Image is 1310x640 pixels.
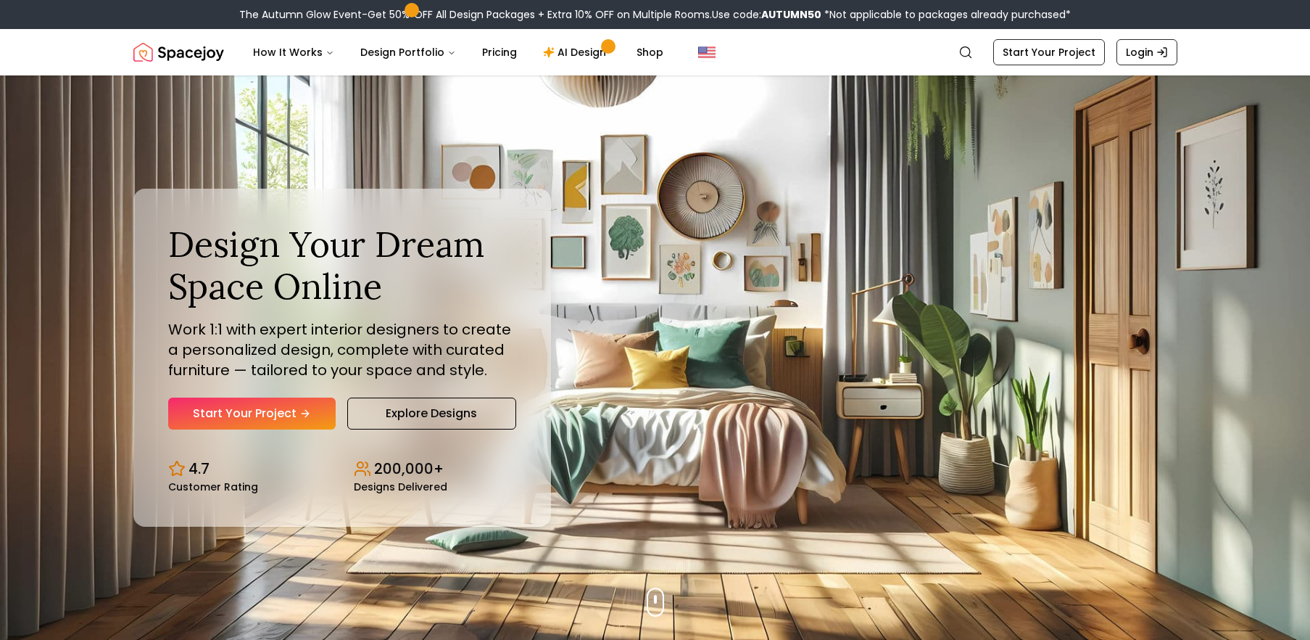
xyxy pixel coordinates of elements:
[168,447,516,492] div: Design stats
[993,39,1105,65] a: Start Your Project
[374,459,444,479] p: 200,000+
[133,38,224,67] a: Spacejoy
[347,398,516,430] a: Explore Designs
[168,223,516,307] h1: Design Your Dream Space Online
[241,38,346,67] button: How It Works
[470,38,528,67] a: Pricing
[133,29,1177,75] nav: Global
[188,459,210,479] p: 4.7
[133,38,224,67] img: Spacejoy Logo
[168,398,336,430] a: Start Your Project
[761,7,821,22] b: AUTUMN50
[354,482,447,492] small: Designs Delivered
[531,38,622,67] a: AI Design
[168,319,516,380] p: Work 1:1 with expert interior designers to create a personalized design, complete with curated fu...
[168,482,258,492] small: Customer Rating
[1116,39,1177,65] a: Login
[698,44,716,61] img: United States
[625,38,675,67] a: Shop
[349,38,468,67] button: Design Portfolio
[239,7,1071,22] div: The Autumn Glow Event-Get 50% OFF All Design Packages + Extra 10% OFF on Multiple Rooms.
[821,7,1071,22] span: *Not applicable to packages already purchased*
[712,7,821,22] span: Use code:
[241,38,675,67] nav: Main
